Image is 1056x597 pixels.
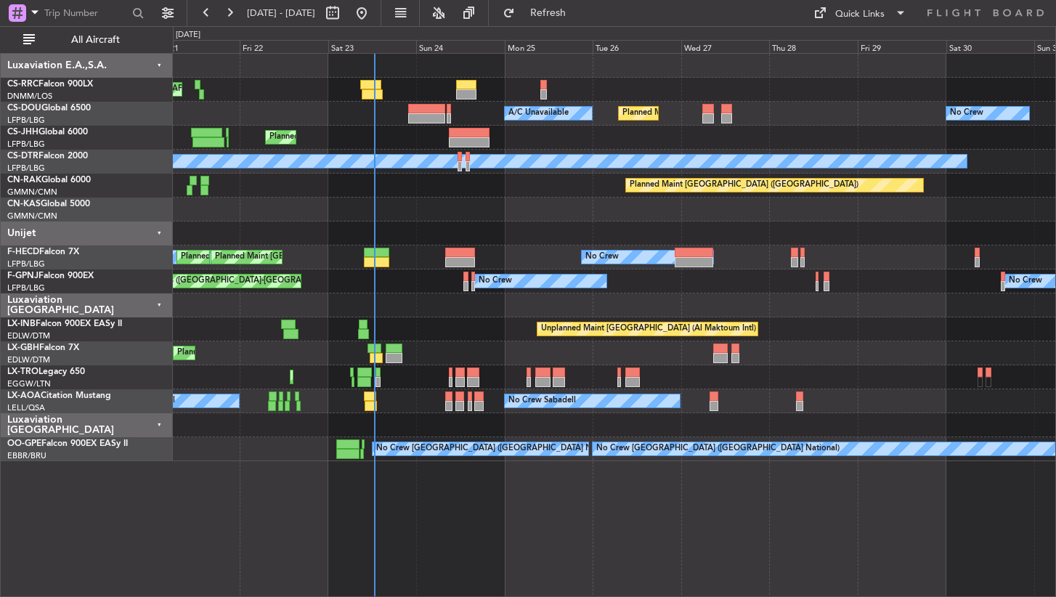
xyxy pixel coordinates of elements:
span: CS-DTR [7,152,38,161]
a: GMMN/CMN [7,187,57,198]
span: LX-AOA [7,391,41,400]
a: F-HECDFalcon 7X [7,248,79,256]
div: Fri 29 [858,40,946,53]
span: LX-GBH [7,344,39,352]
div: Planned Maint [GEOGRAPHIC_DATA] ([GEOGRAPHIC_DATA]) [181,246,410,268]
a: LX-TROLegacy 650 [7,367,85,376]
a: LX-AOACitation Mustang [7,391,111,400]
a: OO-GPEFalcon 900EX EASy II [7,439,128,448]
span: CN-KAS [7,200,41,208]
div: Sat 30 [946,40,1035,53]
a: CS-DOUGlobal 6500 [7,104,91,113]
span: LX-TRO [7,367,38,376]
a: LELL/QSA [7,402,45,413]
div: Mon 25 [505,40,593,53]
div: Fri 22 [240,40,328,53]
a: EDLW/DTM [7,330,50,341]
div: No Crew [479,270,512,292]
div: Planned Maint [GEOGRAPHIC_DATA] ([GEOGRAPHIC_DATA]) [215,246,444,268]
a: CN-RAKGlobal 6000 [7,176,91,184]
span: CS-JHH [7,128,38,137]
a: LX-GBHFalcon 7X [7,344,79,352]
div: No Crew [GEOGRAPHIC_DATA] ([GEOGRAPHIC_DATA] National) [376,438,620,460]
span: F-HECD [7,248,39,256]
div: AOG Maint Hyères ([GEOGRAPHIC_DATA]-[GEOGRAPHIC_DATA]) [104,270,349,292]
span: CN-RAK [7,176,41,184]
a: LFPB/LBG [7,139,45,150]
div: No Crew [GEOGRAPHIC_DATA] ([GEOGRAPHIC_DATA] National) [596,438,840,460]
a: GMMN/CMN [7,211,57,222]
span: CS-DOU [7,104,41,113]
div: No Crew Sabadell [508,390,576,412]
div: Thu 28 [769,40,858,53]
div: Sun 24 [416,40,505,53]
div: Tue 26 [593,40,681,53]
div: [DATE] [176,29,200,41]
div: No Crew [1009,270,1042,292]
span: LX-INB [7,320,36,328]
a: CN-KASGlobal 5000 [7,200,90,208]
a: LFPB/LBG [7,259,45,269]
div: Quick Links [835,7,885,22]
div: A/C Unavailable [508,102,569,124]
div: Planned Maint [GEOGRAPHIC_DATA] ([GEOGRAPHIC_DATA]) [630,174,858,196]
div: Thu 21 [152,40,240,53]
a: CS-JHHGlobal 6000 [7,128,88,137]
a: LX-INBFalcon 900EX EASy II [7,320,122,328]
a: LFPB/LBG [7,163,45,174]
a: EGGW/LTN [7,378,51,389]
span: [DATE] - [DATE] [247,7,315,20]
a: LFPB/LBG [7,115,45,126]
div: Wed 27 [681,40,770,53]
a: EBBR/BRU [7,450,46,461]
button: Quick Links [806,1,914,25]
div: No Crew [585,246,619,268]
div: No Crew [950,102,983,124]
span: Refresh [518,8,579,18]
input: Trip Number [44,2,128,24]
button: All Aircraft [16,28,158,52]
span: CS-RRC [7,80,38,89]
div: Planned Maint Nice ([GEOGRAPHIC_DATA]) [177,342,339,364]
a: CS-RRCFalcon 900LX [7,80,93,89]
button: Refresh [496,1,583,25]
div: Unplanned Maint [GEOGRAPHIC_DATA] (Al Maktoum Intl) [541,318,756,340]
a: CS-DTRFalcon 2000 [7,152,88,161]
span: F-GPNJ [7,272,38,280]
span: All Aircraft [38,35,153,45]
span: OO-GPE [7,439,41,448]
div: Planned Maint [GEOGRAPHIC_DATA] ([GEOGRAPHIC_DATA]) [622,102,851,124]
a: F-GPNJFalcon 900EX [7,272,94,280]
a: DNMM/LOS [7,91,52,102]
div: Sat 23 [328,40,417,53]
div: Planned Maint [GEOGRAPHIC_DATA] ([GEOGRAPHIC_DATA]) [269,126,498,148]
a: LFPB/LBG [7,283,45,293]
a: EDLW/DTM [7,354,50,365]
